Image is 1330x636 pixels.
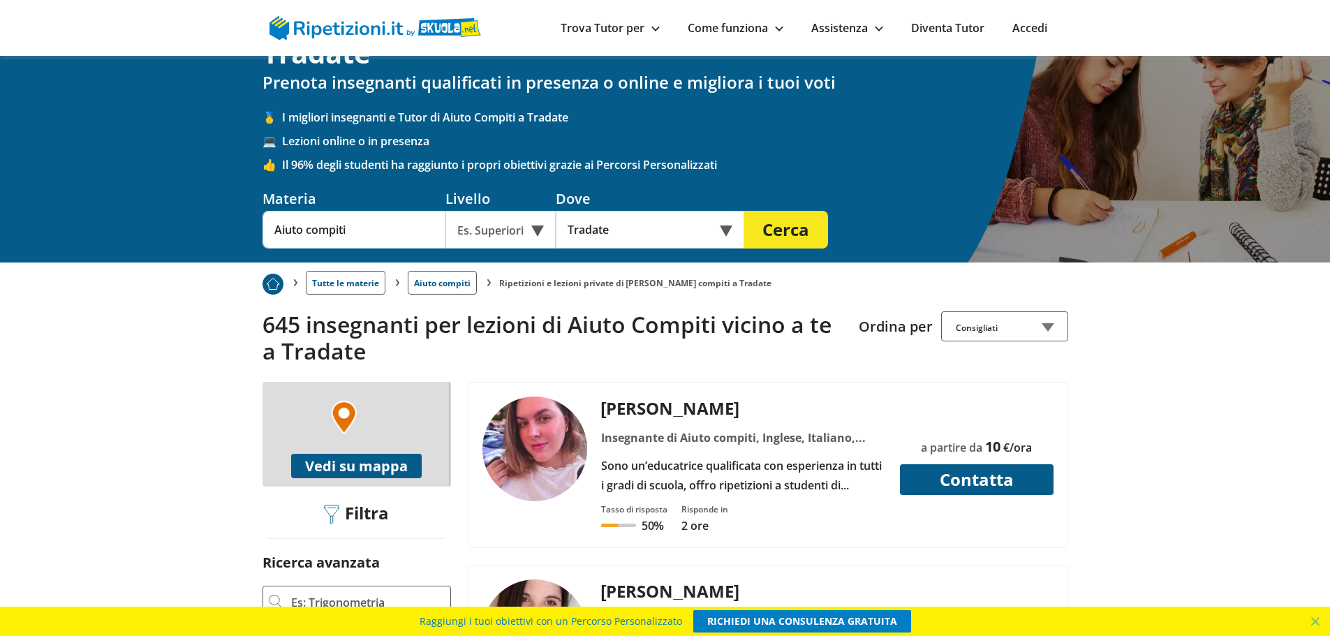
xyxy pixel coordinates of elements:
[306,271,385,295] a: Tutte le materie
[693,610,911,633] a: RICHIEDI UNA CONSULENZA GRATUITA
[445,189,556,208] div: Livello
[420,610,682,633] span: Raggiungi i tuoi obiettivi con un Percorso Personalizzato
[596,456,891,495] div: Sono un’educatrice qualificata con esperienza in tutti i gradi di scuola, offro ripetizioni a stu...
[596,428,891,448] div: Insegnante di Aiuto compiti, Inglese, Italiano, Matematica
[482,397,587,501] img: tutor a Locate Varesino - Giulia
[331,401,357,434] img: Marker
[744,211,828,249] button: Cerca
[985,437,1000,456] span: 10
[263,157,282,172] span: 👍
[263,189,445,208] div: Materia
[263,274,283,295] img: Piu prenotato
[681,503,728,515] div: Risponde in
[445,211,556,249] div: Es. Superiori
[601,503,667,515] div: Tasso di risposta
[269,595,284,610] img: Ricerca Avanzata
[811,20,883,36] a: Assistenza
[688,20,783,36] a: Come funziona
[319,503,394,525] div: Filtra
[263,73,1068,93] h2: Prenota insegnanti qualificati in presenza o online e migliora i tuoi voti
[291,454,422,478] button: Vedi su mappa
[408,271,477,295] a: Aiuto compiti
[263,311,848,365] h2: 645 insegnanti per lezioni di Aiuto Compiti vicino a te a Tradate
[282,110,1068,125] span: I migliori insegnanti e Tutor di Aiuto Compiti a Tradate
[282,133,1068,149] span: Lezioni online o in presenza
[596,579,891,602] div: [PERSON_NAME]
[642,518,664,533] p: 50%
[596,397,891,420] div: [PERSON_NAME]
[263,110,282,125] span: 🥇
[921,440,982,455] span: a partire da
[911,20,984,36] a: Diventa Tutor
[681,518,728,533] p: 2 ore
[324,505,339,524] img: Filtra filtri mobile
[499,277,772,289] li: Ripetizioni e lezioni private di [PERSON_NAME] compiti a Tradate
[1003,440,1032,455] span: €/ora
[269,19,481,34] a: logo Skuola.net | Ripetizioni.it
[556,189,744,208] div: Dove
[561,20,660,36] a: Trova Tutor per
[290,592,445,613] input: Es: Trigonometria
[941,311,1068,341] div: Consigliati
[900,464,1054,495] button: Contatta
[263,133,282,149] span: 💻
[1012,20,1047,36] a: Accedi
[263,262,1068,295] nav: breadcrumb d-none d-tablet-block
[269,16,481,40] img: logo Skuola.net | Ripetizioni.it
[263,211,445,249] input: Es. Matematica
[556,211,725,249] input: Es. Indirizzo o CAP
[282,157,1068,172] span: Il 96% degli studenti ha raggiunto i propri obiettivi grazie ai Percorsi Personalizzati
[263,553,380,572] label: Ricerca avanzata
[859,317,933,336] label: Ordina per
[263,3,1068,70] h1: Ripetizioni e lezioni private di [PERSON_NAME] compiti a Tradate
